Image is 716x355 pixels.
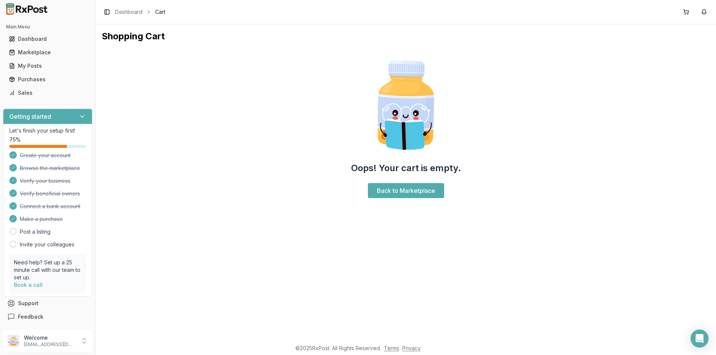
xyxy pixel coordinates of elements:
[9,127,86,134] p: Let's finish your setup first!
[9,76,86,83] div: Purchases
[368,183,444,198] a: Back to Marketplace
[20,228,50,236] a: Post a listing
[3,73,92,85] button: Purchases
[6,24,89,30] h2: Main Menu
[14,259,82,281] p: Need help? Set up a 25 minute call with our team to set up.
[6,86,89,100] a: Sales
[20,241,74,248] a: Invite your colleagues
[20,152,71,159] span: Create your account
[9,62,86,70] div: My Posts
[351,162,461,174] h2: Oops! Your cart is empty.
[3,87,92,99] button: Sales
[6,46,89,59] a: Marketplace
[691,330,709,348] div: Open Intercom Messenger
[7,335,19,347] img: User avatar
[9,35,86,43] div: Dashboard
[3,46,92,58] button: Marketplace
[6,59,89,73] a: My Posts
[155,8,165,16] span: Cart
[20,164,80,172] span: Browse the marketplace
[20,203,80,210] span: Connect a bank account
[9,89,86,97] div: Sales
[24,342,76,348] p: [EMAIL_ADDRESS][DOMAIN_NAME]
[9,112,51,121] h3: Getting started
[18,313,43,321] span: Feedback
[402,345,421,351] a: Privacy
[6,32,89,46] a: Dashboard
[20,190,80,197] span: Verify beneficial owners
[14,282,43,288] a: Book a call
[102,30,710,42] h1: Shopping Cart
[20,215,63,223] span: Make a purchase
[9,136,21,143] span: 75 %
[358,57,454,153] img: Smart Pill Bottle
[115,8,142,16] a: Dashboard
[3,297,92,310] button: Support
[3,3,51,15] img: RxPost Logo
[3,60,92,72] button: My Posts
[3,33,92,45] button: Dashboard
[24,334,76,342] p: Welcome
[9,49,86,56] div: Marketplace
[6,73,89,86] a: Purchases
[20,177,70,185] span: Verify your business
[384,345,399,351] a: Terms
[3,310,92,324] button: Feedback
[115,8,165,16] nav: breadcrumb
